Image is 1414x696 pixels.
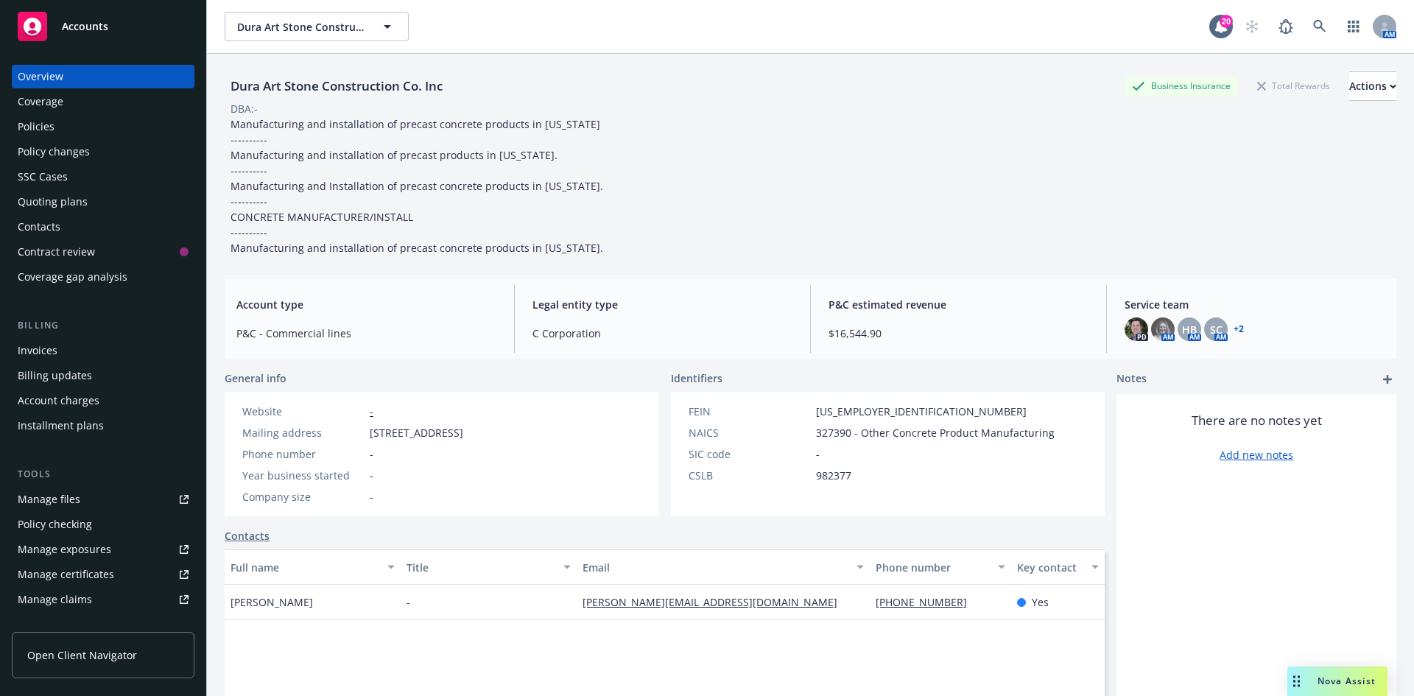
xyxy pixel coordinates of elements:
div: Total Rewards [1250,77,1337,95]
button: Dura Art Stone Construction Co. Inc [225,12,409,41]
a: Search [1305,12,1334,41]
a: add [1379,370,1396,388]
a: +2 [1234,325,1244,334]
span: - [407,594,410,610]
a: Manage exposures [12,538,194,561]
div: Coverage gap analysis [18,265,127,289]
span: [US_EMPLOYER_IDENTIFICATION_NUMBER] [816,404,1027,419]
button: Key contact [1011,549,1105,585]
div: Manage claims [18,588,92,611]
a: Billing updates [12,364,194,387]
div: Overview [18,65,63,88]
a: Policies [12,115,194,138]
span: - [370,489,373,505]
span: Account type [236,297,496,312]
span: - [816,446,820,462]
a: Switch app [1339,12,1368,41]
button: Phone number [870,549,1010,585]
span: Yes [1032,594,1049,610]
div: Year business started [242,468,364,483]
div: Policies [18,115,54,138]
span: SC [1210,322,1223,337]
span: Nova Assist [1318,675,1376,687]
a: Contract review [12,240,194,264]
a: Coverage [12,90,194,113]
a: Policy checking [12,513,194,536]
div: Dura Art Stone Construction Co. Inc [225,77,449,96]
span: - [370,468,373,483]
button: Nova Assist [1287,667,1387,696]
div: Drag to move [1287,667,1306,696]
span: Legal entity type [532,297,792,312]
a: Contacts [225,528,270,544]
a: Invoices [12,339,194,362]
div: Key contact [1017,560,1083,575]
div: Phone number [242,446,364,462]
div: Policy changes [18,140,90,164]
div: SSC Cases [18,165,68,189]
span: P&C - Commercial lines [236,326,496,341]
span: HB [1182,322,1197,337]
a: Account charges [12,389,194,412]
a: Manage claims [12,588,194,611]
a: Overview [12,65,194,88]
span: C Corporation [532,326,792,341]
div: Contract review [18,240,95,264]
a: - [370,404,373,418]
div: Manage certificates [18,563,114,586]
a: Manage files [12,488,194,511]
a: Add new notes [1220,447,1293,463]
div: CSLB [689,468,810,483]
a: [PERSON_NAME][EMAIL_ADDRESS][DOMAIN_NAME] [583,595,849,609]
div: Installment plans [18,414,104,437]
div: Manage files [18,488,80,511]
div: Mailing address [242,425,364,440]
div: Coverage [18,90,63,113]
div: Account charges [18,389,99,412]
div: Phone number [876,560,988,575]
span: Manufacturing and installation of precast concrete products in [US_STATE] ---------- Manufacturin... [231,117,603,255]
button: Title [401,549,577,585]
span: General info [225,370,286,386]
a: Report a Bug [1271,12,1301,41]
div: FEIN [689,404,810,419]
div: Email [583,560,848,575]
span: P&C estimated revenue [829,297,1088,312]
a: Accounts [12,6,194,47]
div: DBA: - [231,101,258,116]
span: Identifiers [671,370,722,386]
button: Email [577,549,870,585]
img: photo [1125,317,1148,341]
div: Company size [242,489,364,505]
div: Title [407,560,555,575]
div: Full name [231,560,379,575]
div: Quoting plans [18,190,88,214]
a: Contacts [12,215,194,239]
div: Actions [1349,72,1396,100]
div: Policy checking [18,513,92,536]
div: Manage exposures [18,538,111,561]
div: SIC code [689,446,810,462]
div: 20 [1220,15,1233,28]
a: Quoting plans [12,190,194,214]
a: Start snowing [1237,12,1267,41]
a: Policy changes [12,140,194,164]
div: Billing updates [18,364,92,387]
span: [STREET_ADDRESS] [370,425,463,440]
span: Notes [1116,370,1147,388]
span: 327390 - Other Concrete Product Manufacturing [816,425,1055,440]
a: [PHONE_NUMBER] [876,595,979,609]
a: SSC Cases [12,165,194,189]
span: [PERSON_NAME] [231,594,313,610]
span: 982377 [816,468,851,483]
span: $16,544.90 [829,326,1088,341]
div: Contacts [18,215,60,239]
a: Manage BORs [12,613,194,636]
button: Full name [225,549,401,585]
span: - [370,446,373,462]
span: Service team [1125,297,1385,312]
div: Invoices [18,339,57,362]
div: Manage BORs [18,613,87,636]
span: Accounts [62,21,108,32]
